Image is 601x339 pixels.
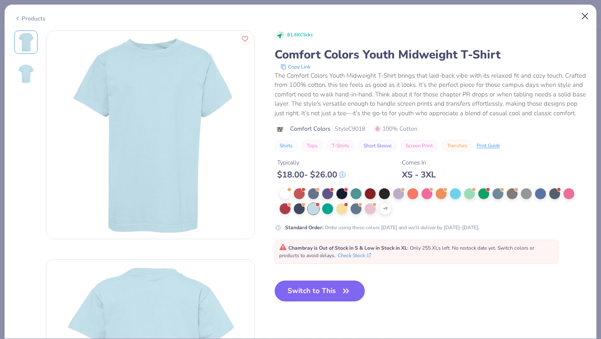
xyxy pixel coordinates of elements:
[442,140,472,152] button: Transfers
[327,140,354,152] button: T-Shirts
[16,32,36,52] img: Front
[279,245,534,259] span: : Only 255 XLs left. No restock date yet. Switch colors or products to avoid delays.
[402,169,436,180] div: XS - 3XL
[277,158,346,167] div: Typically
[16,64,36,84] img: Back
[383,206,387,212] span: + 9
[290,124,331,133] span: Comfort Colors
[287,32,313,39] span: 81.6K Clicks
[285,224,323,231] strong: Standard Order :
[577,8,593,24] button: Close
[285,224,480,231] div: Order using these colors [DATE] and we'll deliver by [DATE]-[DATE].
[240,33,250,44] button: Like
[338,252,371,259] button: Check Stock
[275,47,587,63] div: Comfort Colors Youth Midweight T-Shirt
[275,281,365,301] button: Switch to This
[277,169,346,180] div: $ 18.00 - $ 26.00
[46,31,254,239] img: Front
[359,140,396,152] button: Short Sleeve
[14,14,45,23] div: Products
[302,140,323,152] button: Tops
[275,140,298,152] button: Shirts
[477,142,500,149] div: Print Guide
[335,124,365,133] span: Style C9018
[401,140,438,152] button: Screen Print
[278,63,313,71] button: copy to clipboard
[374,124,417,133] span: 100% Cotton
[275,71,587,118] div: The Comfort Colors Youth Midweight T-Shirt brings that laid-back vibe with its relaxed fit and co...
[288,245,407,251] strong: Chambray is Out of Stock in S & Low in Stock in XL
[275,126,286,133] img: brand logo
[402,158,436,167] div: Comes In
